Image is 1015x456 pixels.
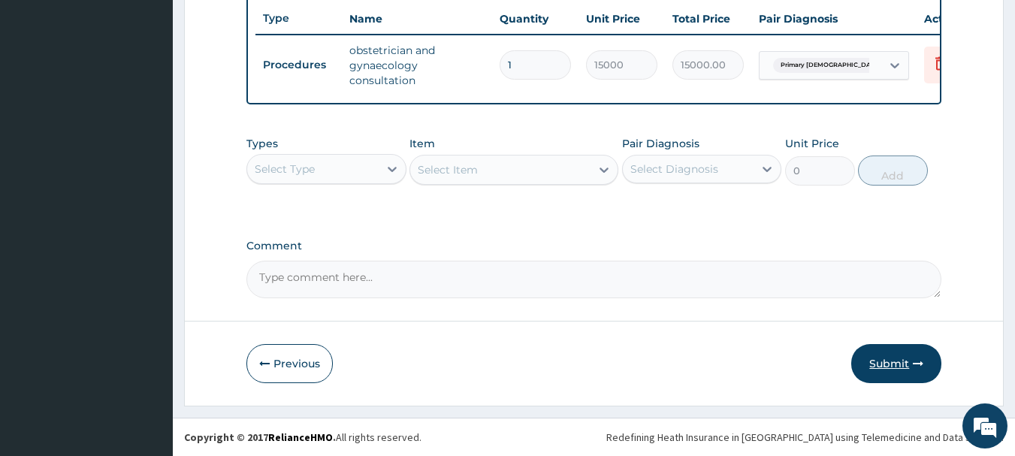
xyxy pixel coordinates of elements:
[184,430,336,444] strong: Copyright © 2017 .
[268,430,333,444] a: RelianceHMO
[342,4,492,34] th: Name
[665,4,751,34] th: Total Price
[851,344,941,383] button: Submit
[578,4,665,34] th: Unit Price
[622,136,699,151] label: Pair Diagnosis
[28,75,61,113] img: d_794563401_company_1708531726252_794563401
[8,300,286,352] textarea: Type your message and hit 'Enter'
[858,156,928,186] button: Add
[342,35,492,95] td: obstetrician and gynaecology consultation
[246,8,282,44] div: Minimize live chat window
[751,4,917,34] th: Pair Diagnosis
[255,162,315,177] div: Select Type
[409,136,435,151] label: Item
[630,162,718,177] div: Select Diagnosis
[785,136,839,151] label: Unit Price
[173,418,1015,456] footer: All rights reserved.
[246,137,278,150] label: Types
[606,430,1004,445] div: Redefining Heath Insurance in [GEOGRAPHIC_DATA] using Telemedicine and Data Science!
[246,344,333,383] button: Previous
[492,4,578,34] th: Quantity
[255,51,342,79] td: Procedures
[87,134,207,285] span: We're online!
[246,240,942,252] label: Comment
[917,4,992,34] th: Actions
[255,5,342,32] th: Type
[78,84,252,104] div: Chat with us now
[773,58,958,73] span: Primary [DEMOGRAPHIC_DATA][MEDICAL_DATA] of ...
